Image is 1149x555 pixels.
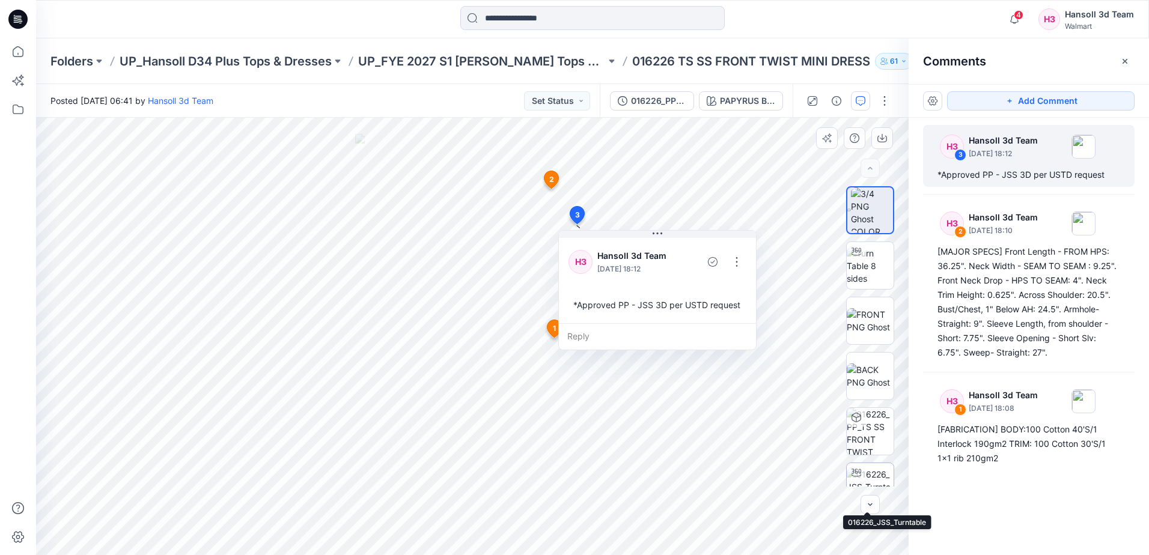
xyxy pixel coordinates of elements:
[847,247,894,285] img: Turn Table 8 sides
[940,135,964,159] div: H3
[568,294,746,316] div: *Approved PP - JSS 3D per USTD request
[969,225,1038,237] p: [DATE] 18:10
[969,388,1038,402] p: Hansoll 3d Team
[847,363,894,389] img: BACK PNG Ghost
[847,408,894,455] img: 016226_PP_TS SS FRONT TWIST MINI DRESS_JSS PAPYRUS BEIGE/ BLACK SOOT STRIPE (W113250407MJ01AA)
[969,148,1038,160] p: [DATE] 18:12
[631,94,686,108] div: 016226_PP_TS SS FRONT TWIST MINI DRESS_JSS
[597,263,677,275] p: [DATE] 18:12
[720,94,775,108] div: PAPYRUS BEIGE/ BLACK SOOT STRIPE (W113250407MJ01AA)
[148,96,213,106] a: Hansoll 3d Team
[851,187,893,233] img: 3/4 PNG Ghost COLOR RUN
[847,308,894,333] img: FRONT PNG Ghost
[937,244,1120,360] div: [MAJOR SPECS] Front Length - FROM HPS: 36.25". Neck Width - SEAM TO SEAM : 9.25". Front Neck Drop...
[847,468,894,506] img: 016226_JSS_Turntable
[937,168,1120,182] div: *Approved PP - JSS 3D per USTD request
[1065,22,1134,31] div: Walmart
[699,91,783,111] button: PAPYRUS BEIGE/ BLACK SOOT STRIPE (W113250407MJ01AA)
[947,91,1135,111] button: Add Comment
[923,54,986,68] h2: Comments
[50,53,93,70] a: Folders
[50,94,213,107] span: Posted [DATE] 06:41 by
[969,133,1038,148] p: Hansoll 3d Team
[954,404,966,416] div: 1
[632,53,870,70] p: 016226 TS SS FRONT TWIST MINI DRESS
[1014,10,1023,20] span: 4
[875,53,913,70] button: 61
[610,91,694,111] button: 016226_PP_TS SS FRONT TWIST MINI DRESS_JSS
[553,323,556,334] span: 1
[940,389,964,413] div: H3
[827,91,846,111] button: Details
[954,226,966,238] div: 2
[559,323,756,350] div: Reply
[597,249,677,263] p: Hansoll 3d Team
[568,250,593,274] div: H3
[969,210,1038,225] p: Hansoll 3d Team
[940,211,964,235] div: H3
[549,174,554,185] span: 2
[358,53,606,70] a: UP_FYE 2027 S1 [PERSON_NAME] Tops Sweaters Dresses
[969,402,1038,414] p: [DATE] 18:08
[890,55,898,68] p: 61
[1065,7,1134,22] div: Hansoll 3d Team
[937,422,1120,466] div: [FABRICATION] BODY:100 Cotton 40'S/1 Interlock 190gm2 TRIM: 100 Cotton 30'S/1 1x1 rib 210gm2
[954,149,966,161] div: 3
[575,210,580,220] span: 3
[1038,8,1060,30] div: H3
[120,53,332,70] a: UP_Hansoll D34 Plus Tops & Dresses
